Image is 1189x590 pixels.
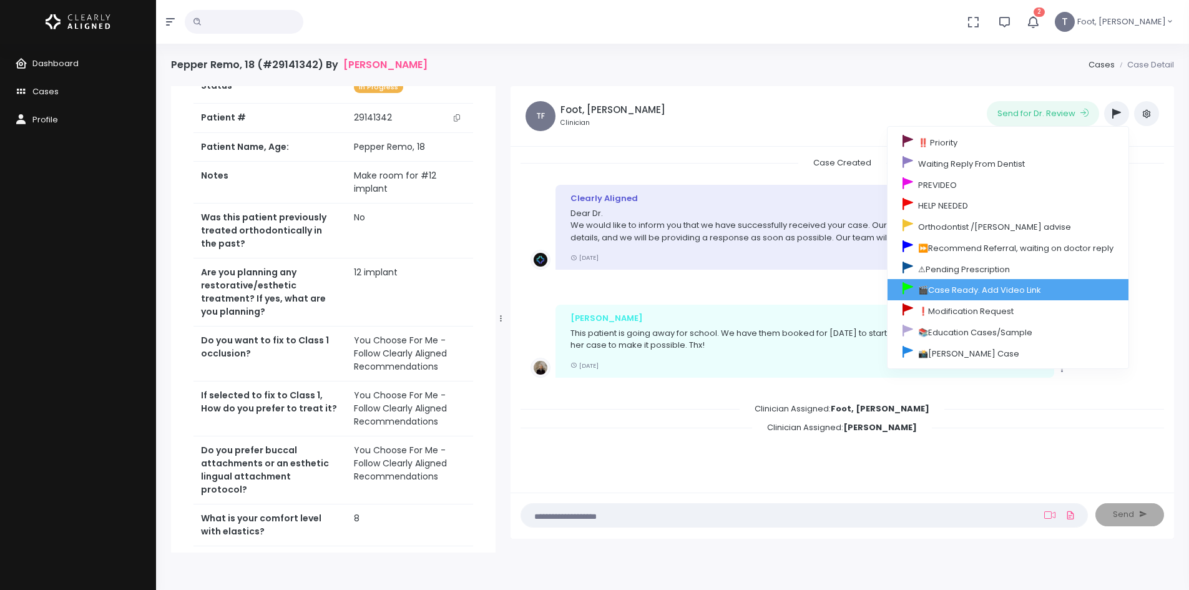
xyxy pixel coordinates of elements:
td: 12 implant [346,258,473,327]
td: No [346,204,473,258]
a: Add Loom Video [1042,510,1058,520]
span: Case Created [798,153,886,172]
td: You Choose For Me - Follow Clearly Aligned Recommendations [346,381,473,436]
h4: Pepper Remo, 18 (#29141342) By [171,59,428,71]
th: Patient # [193,104,346,133]
div: scrollable content [171,86,496,553]
a: Cases [1089,59,1115,71]
td: 29141342 [346,104,473,132]
a: Orthodontist /[PERSON_NAME] advise [888,216,1128,237]
a: 🎬Case Ready. Add Video Link [888,279,1128,300]
th: Notes [193,162,346,204]
span: TF [526,101,555,131]
a: ‼️ Priority [888,132,1128,153]
div: [PERSON_NAME] [570,312,1039,325]
th: Do you prefer buccal attachments or an esthetic lingual attachment protocol? [193,436,346,504]
h5: Foot, [PERSON_NAME] [560,104,665,116]
a: 📚Education Cases/Sample [888,321,1128,342]
b: [PERSON_NAME] [843,421,917,433]
a: ❗Modification Request [888,300,1128,322]
a: PREVIDEO [888,174,1128,195]
span: Cases [32,86,59,97]
small: [DATE] [570,253,599,262]
td: You Choose For Me - Follow Clearly Aligned Recommendations [346,436,473,504]
span: Profile [32,114,58,125]
small: [DATE] [570,361,599,370]
th: Was this patient previously treated orthodontically in the past? [193,204,346,258]
a: ⚠Pending Prescription [888,258,1128,279]
th: Do you want to fix to Class 1 occlusion? [193,327,346,381]
span: 2 [1034,7,1045,17]
div: Clearly Aligned [570,192,1039,205]
th: What is your comfort level with elastics? [193,504,346,546]
td: Pepper Remo, 18 [346,133,473,162]
span: T [1055,12,1075,32]
th: If selected to fix to Class 1, How do you prefer to treat it? [193,381,346,436]
b: Foot, [PERSON_NAME] [831,403,929,415]
img: Logo Horizontal [46,9,110,35]
th: Are you planning any restorative/esthetic treatment? If yes, what are you planning? [193,258,346,327]
li: Case Detail [1115,59,1174,71]
a: ⏩Recommend Referral, waiting on doctor reply [888,237,1128,258]
small: Clinician [560,118,665,128]
th: Patient Name, Age: [193,133,346,162]
a: Waiting Reply From Dentist [888,152,1128,174]
a: 📸[PERSON_NAME] Case [888,342,1128,363]
td: Make room for #12 implant [346,162,473,204]
td: You Choose For Me - Follow Clearly Aligned Recommendations [346,327,473,381]
p: This patient is going away for school. We have them booked for [DATE] to start the case. Hopefull... [570,327,1039,352]
a: HELP NEEDED [888,195,1128,216]
th: Status [193,72,346,104]
span: Dashboard [32,57,79,69]
td: 8 [346,504,473,546]
span: Foot, [PERSON_NAME] [1077,16,1166,28]
button: Send for Dr. Review [987,101,1099,126]
a: [PERSON_NAME] [343,59,428,71]
span: Clinician Assigned: [752,418,932,437]
span: Clinician Assigned: [740,399,944,418]
a: Add Files [1063,504,1078,526]
span: In Progress [354,82,403,94]
p: Dear Dr. We would like to inform you that we have successfully received your case. Our team is cu... [570,207,1039,244]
